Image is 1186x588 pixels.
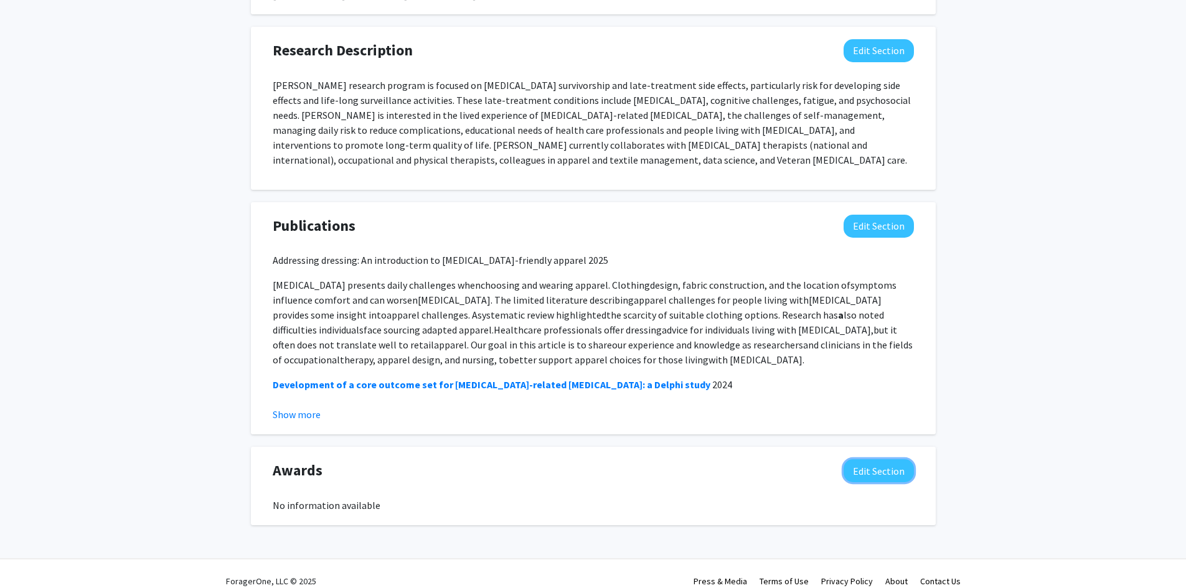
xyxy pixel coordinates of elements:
span: better support apparel choices for those living [509,353,708,366]
span: systematic review highlighted [478,309,606,321]
span: Awards [273,459,322,482]
span: design, fabric construction, and the location of [650,279,850,291]
span: therapy, apparel design, and nursing, to [340,353,509,366]
span: the scarcity of suitable clothing options. Research has [606,309,838,321]
p: [MEDICAL_DATA] presents daily challenges when [273,278,914,367]
button: Edit Awards [844,459,914,482]
p: Addressing dressing: An introduction to [MEDICAL_DATA]-friendly apparel 2025 [273,253,914,268]
span: with [MEDICAL_DATA]. [708,353,804,366]
a: About [885,576,908,587]
span: apparel challenges. A [387,309,478,321]
span: our experience and knowledge as researchers [612,338,803,351]
span: Publications [273,215,355,237]
span: face sourcing adapted apparel. [364,324,494,336]
p: [PERSON_NAME] research program is focused on [MEDICAL_DATA] survivorship and late-treatment side ... [273,78,914,167]
button: Show more [273,407,321,422]
span: Research Description [273,39,413,62]
span: [MEDICAL_DATA]. The limited literature describing [418,294,634,306]
span: apparel. Our goal in this article is to share [434,338,612,351]
a: Privacy Policy [821,576,873,587]
span: choosing and wearing apparel. Clothing [481,279,650,291]
a: Contact Us [920,576,961,587]
button: Edit Research Description [844,39,914,62]
strong: a [838,309,844,321]
span: apparel challenges for people living with [634,294,809,306]
iframe: Chat [9,532,53,579]
span: advice for individuals living with [MEDICAL_DATA], [662,324,873,336]
button: Edit Publications [844,215,914,238]
span: 2024 [712,378,732,391]
a: Terms of Use [760,576,809,587]
span: Healthcare professionals offer dressing [494,324,662,336]
a: Development of a core outcome set for [MEDICAL_DATA]-related [MEDICAL_DATA]: a Delphi study [273,378,710,391]
a: Press & Media [694,576,747,587]
div: No information available [273,498,914,513]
